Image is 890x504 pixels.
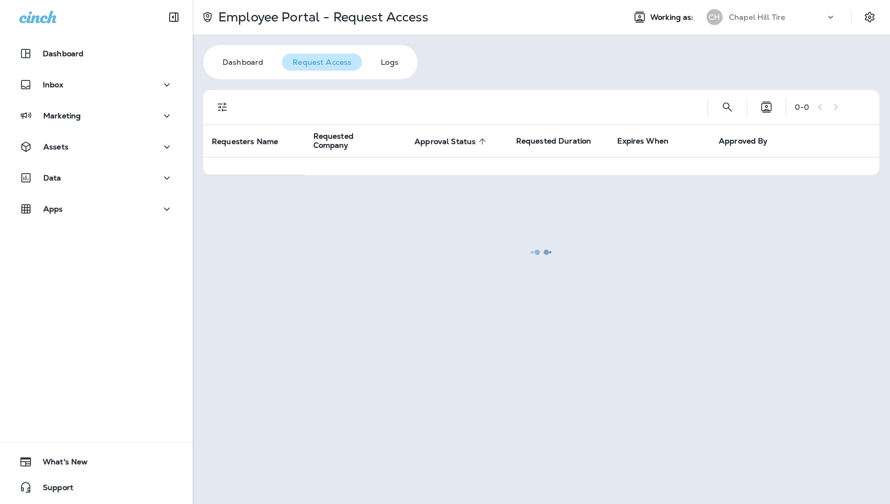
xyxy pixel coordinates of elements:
[32,457,88,470] span: What's New
[43,80,63,89] p: Inbox
[159,6,189,28] button: Collapse Sidebar
[11,477,182,498] button: Support
[11,167,182,189] button: Data
[11,198,182,220] button: Apps
[43,142,68,151] p: Assets
[11,43,182,64] button: Dashboard
[43,49,83,58] p: Dashboard
[43,111,81,120] p: Marketing
[11,136,182,157] button: Assets
[43,174,62,182] p: Data
[32,483,73,496] span: Support
[11,74,182,95] button: Inbox
[43,205,63,213] p: Apps
[11,451,182,472] button: What's New
[11,105,182,126] button: Marketing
